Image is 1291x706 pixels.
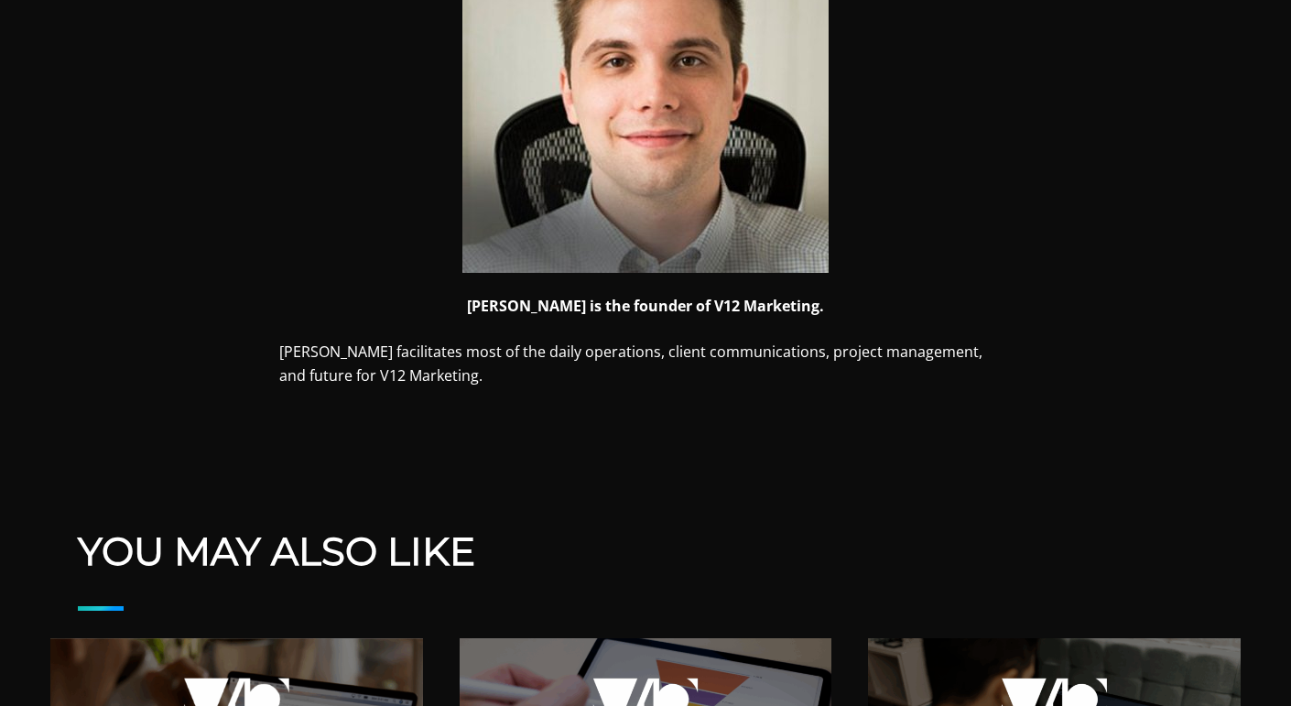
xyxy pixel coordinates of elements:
strong: [PERSON_NAME] is the founder of V12 Marketing. [467,296,824,316]
h2: You May Also Like [78,528,1213,574]
p: [PERSON_NAME] facilitates most of the daily operations, client communications, project management... [279,341,1012,387]
iframe: Chat Widget [1199,618,1291,706]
